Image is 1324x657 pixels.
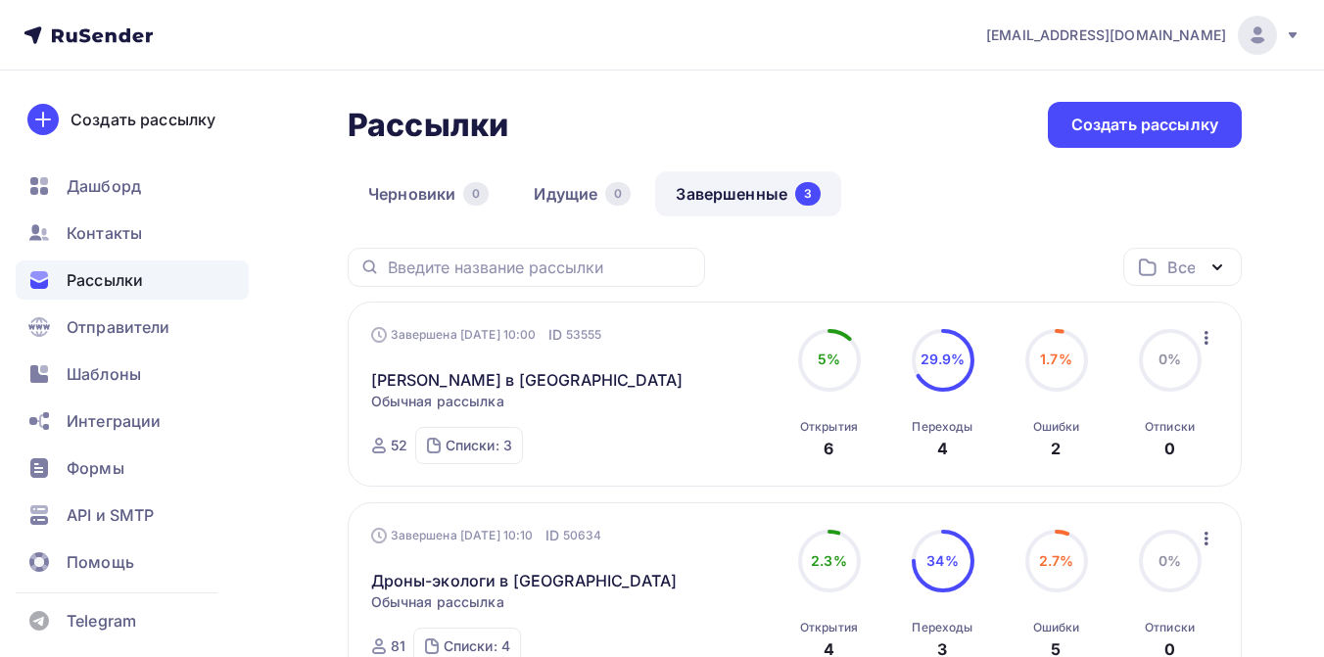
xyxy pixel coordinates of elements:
[371,592,504,612] span: Обычная рассылка
[1071,114,1218,136] div: Создать рассылку
[16,354,249,394] a: Шаблоны
[1033,620,1080,635] div: Ошибки
[563,526,602,545] span: 50634
[67,503,154,527] span: API и SMTP
[1158,351,1181,367] span: 0%
[67,362,141,386] span: Шаблоны
[1167,256,1195,279] div: Все
[912,419,972,435] div: Переходы
[16,260,249,300] a: Рассылки
[67,456,124,480] span: Формы
[16,307,249,347] a: Отправители
[800,620,858,635] div: Открытия
[513,171,651,216] a: Идущие0
[67,315,170,339] span: Отправители
[1051,437,1061,460] div: 2
[937,437,948,460] div: 4
[986,16,1300,55] a: [EMAIL_ADDRESS][DOMAIN_NAME]
[566,325,602,345] span: 53555
[655,171,841,216] a: Завершенные3
[388,257,693,278] input: Введите название рассылки
[986,25,1226,45] span: [EMAIL_ADDRESS][DOMAIN_NAME]
[795,182,821,206] div: 3
[371,392,504,411] span: Обычная рассылка
[818,351,840,367] span: 5%
[1123,248,1242,286] button: Все
[824,437,833,460] div: 6
[371,368,684,392] a: [PERSON_NAME] в [GEOGRAPHIC_DATA]
[921,351,966,367] span: 29.9%
[348,106,508,145] h2: Рассылки
[348,171,509,216] a: Черновики0
[1039,552,1074,569] span: 2.7%
[371,526,602,545] div: Завершена [DATE] 10:10
[67,409,161,433] span: Интеграции
[811,552,847,569] span: 2.3%
[391,436,407,455] div: 52
[548,325,562,345] span: ID
[444,636,510,656] div: Списки: 4
[16,166,249,206] a: Дашборд
[67,268,143,292] span: Рассылки
[67,550,134,574] span: Помощь
[67,174,141,198] span: Дашборд
[1033,419,1080,435] div: Ошибки
[391,636,405,656] div: 81
[545,526,559,545] span: ID
[1145,620,1195,635] div: Отписки
[371,325,602,345] div: Завершена [DATE] 10:00
[605,182,631,206] div: 0
[1145,419,1195,435] div: Отписки
[1040,351,1072,367] span: 1.7%
[463,182,489,206] div: 0
[1158,552,1181,569] span: 0%
[67,609,136,633] span: Telegram
[912,620,972,635] div: Переходы
[800,419,858,435] div: Открытия
[16,448,249,488] a: Формы
[371,569,678,592] a: Дроны-экологи в [GEOGRAPHIC_DATA]
[1164,437,1175,460] div: 0
[71,108,215,131] div: Создать рассылку
[16,213,249,253] a: Контакты
[446,436,512,455] div: Списки: 3
[67,221,142,245] span: Контакты
[926,552,958,569] span: 34%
